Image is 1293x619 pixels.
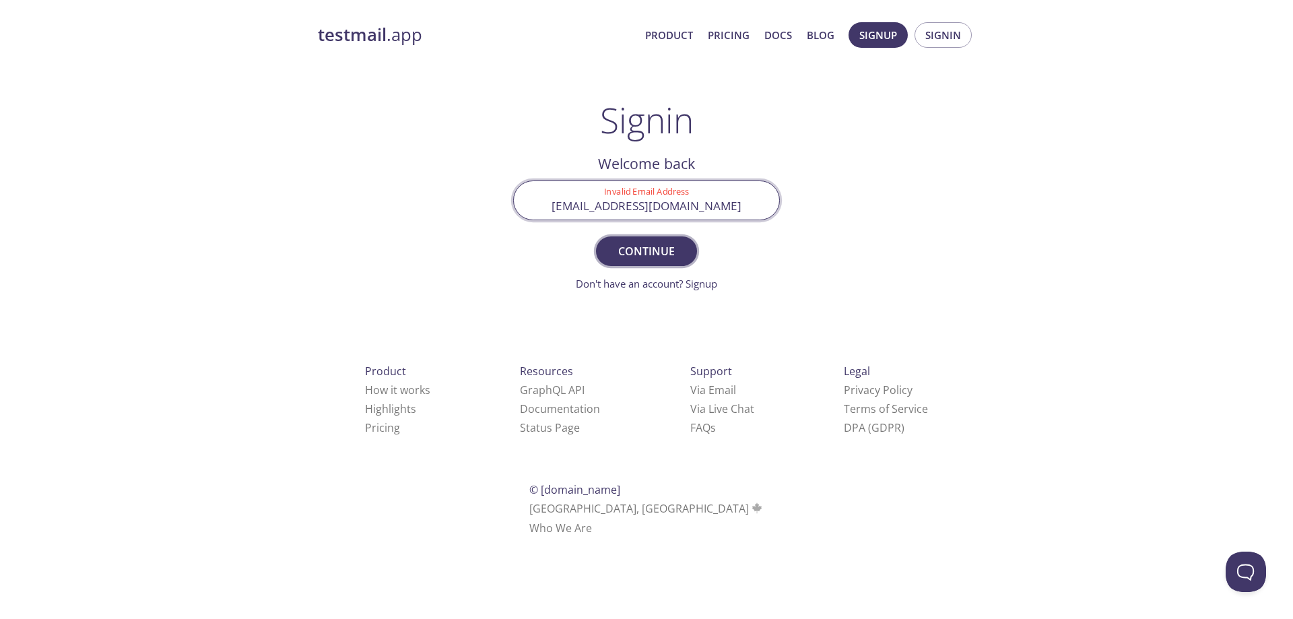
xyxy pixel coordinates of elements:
[708,26,750,44] a: Pricing
[849,22,908,48] button: Signup
[576,277,717,290] a: Don't have an account? Signup
[318,24,634,46] a: testmail.app
[764,26,792,44] a: Docs
[365,420,400,435] a: Pricing
[529,521,592,535] a: Who We Are
[520,401,600,416] a: Documentation
[513,152,780,175] h2: Welcome back
[529,501,764,516] span: [GEOGRAPHIC_DATA], [GEOGRAPHIC_DATA]
[844,364,870,379] span: Legal
[596,236,697,266] button: Continue
[844,401,928,416] a: Terms of Service
[925,26,961,44] span: Signin
[1226,552,1266,592] iframe: Help Scout Beacon - Open
[520,383,585,397] a: GraphQL API
[844,383,913,397] a: Privacy Policy
[520,420,580,435] a: Status Page
[710,420,716,435] span: s
[529,482,620,497] span: © [DOMAIN_NAME]
[600,100,694,140] h1: Signin
[645,26,693,44] a: Product
[611,242,682,261] span: Continue
[690,420,716,435] a: FAQ
[520,364,573,379] span: Resources
[690,383,736,397] a: Via Email
[690,401,754,416] a: Via Live Chat
[365,383,430,397] a: How it works
[859,26,897,44] span: Signup
[690,364,732,379] span: Support
[365,401,416,416] a: Highlights
[318,23,387,46] strong: testmail
[807,26,834,44] a: Blog
[915,22,972,48] button: Signin
[844,420,904,435] a: DPA (GDPR)
[365,364,406,379] span: Product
